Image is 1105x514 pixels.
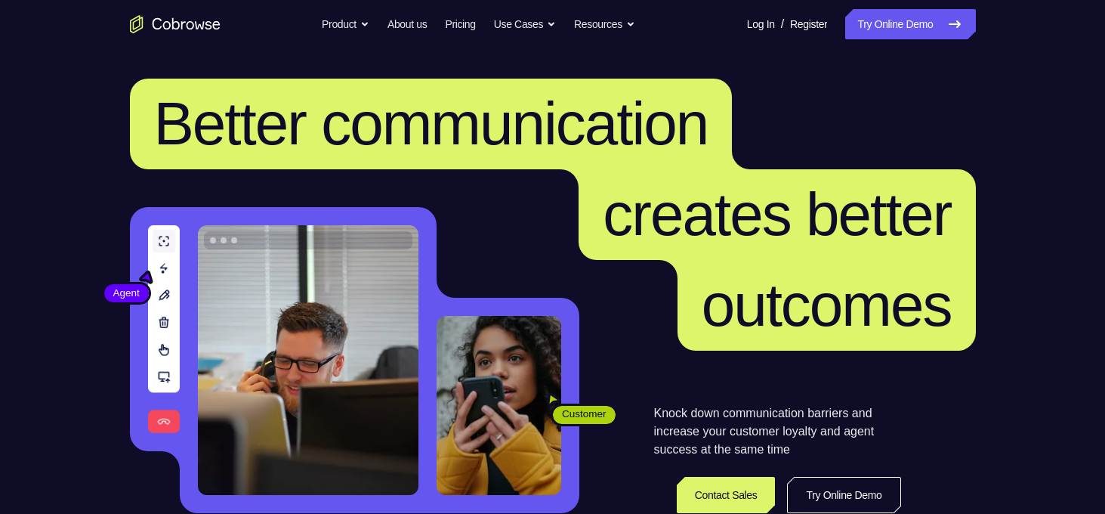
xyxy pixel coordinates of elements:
[322,9,369,39] button: Product
[387,9,427,39] a: About us
[437,316,561,495] img: A customer holding their phone
[198,225,418,495] img: A customer support agent talking on the phone
[747,9,775,39] a: Log In
[494,9,556,39] button: Use Cases
[845,9,975,39] a: Try Online Demo
[781,15,784,33] span: /
[445,9,475,39] a: Pricing
[787,477,900,513] a: Try Online Demo
[154,90,708,157] span: Better communication
[654,404,901,459] p: Knock down communication barriers and increase your customer loyalty and agent success at the sam...
[130,15,221,33] a: Go to the home page
[603,181,951,248] span: creates better
[677,477,776,513] a: Contact Sales
[790,9,827,39] a: Register
[574,9,635,39] button: Resources
[702,271,952,339] span: outcomes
